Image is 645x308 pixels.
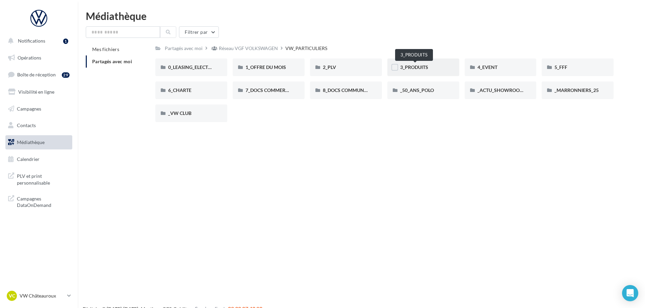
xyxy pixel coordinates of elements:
a: Médiathèque [4,135,74,149]
a: PLV et print personnalisable [4,169,74,189]
a: Visibilité en ligne [4,85,74,99]
a: Contacts [4,118,74,133]
div: Open Intercom Messenger [622,285,638,301]
a: VC VW Châteauroux [5,289,72,302]
span: Visibilité en ligne [18,89,54,95]
span: 7_DOCS COMMERCIAUX [246,87,300,93]
span: 8_DOCS COMMUNICATION [323,87,383,93]
span: Campagnes DataOnDemand [17,194,70,209]
span: 5_FFF [554,64,567,70]
span: Mes fichiers [92,46,119,52]
span: Opérations [18,55,41,61]
span: 2_PLV [323,64,336,70]
a: Boîte de réception29 [4,67,74,82]
span: 6_CHARTE [168,87,191,93]
span: PLV et print personnalisable [17,171,70,186]
div: 3_PRODUITS [395,49,433,61]
div: Partagés avec moi [165,45,203,52]
div: 29 [62,72,70,78]
span: VC [9,292,15,299]
span: Médiathèque [17,139,45,145]
span: 4_EVENT [478,64,497,70]
div: Réseau VGF VOLKSWAGEN [219,45,278,52]
span: 3_PRODUITS [400,64,428,70]
span: _VW CLUB [168,110,191,116]
span: 1_OFFRE DU MOIS [246,64,286,70]
span: _MARRONNIERS_25 [554,87,599,93]
p: VW Châteauroux [20,292,64,299]
span: Contacts [17,122,36,128]
a: Campagnes DataOnDemand [4,191,74,211]
span: 0_LEASING_ELECTRIQUE [168,64,222,70]
a: Calendrier [4,152,74,166]
a: Campagnes [4,102,74,116]
span: Notifications [18,38,45,44]
button: Filtrer par [179,26,219,38]
div: 1 [63,39,68,44]
span: Campagnes [17,105,41,111]
div: Médiathèque [86,11,637,21]
span: _50_ANS_POLO [400,87,434,93]
a: Opérations [4,51,74,65]
button: Notifications 1 [4,34,71,48]
span: _ACTU_SHOWROOM [478,87,524,93]
span: Boîte de réception [17,72,56,77]
div: VW_PARTICULIERS [285,45,327,52]
span: Partagés avec moi [92,58,132,64]
span: Calendrier [17,156,40,162]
